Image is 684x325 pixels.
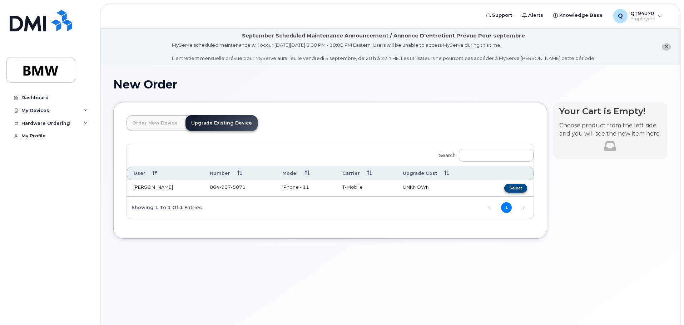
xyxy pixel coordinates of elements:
[113,78,667,91] h1: New Order
[219,184,231,190] span: 907
[396,167,481,180] th: Upgrade Cost: activate to sort column ascending
[559,122,661,138] p: Choose product from the left side and you will see the new item here.
[653,294,679,320] iframe: Messenger Launcher
[127,201,202,213] div: Showing 1 to 1 of 1 entries
[172,42,595,62] div: MyServe scheduled maintenance will occur [DATE][DATE] 8:00 PM - 10:00 PM Eastern. Users will be u...
[185,115,258,131] a: Upgrade Existing Device
[127,167,203,180] th: User: activate to sort column descending
[662,43,671,51] button: close notification
[276,180,336,197] td: iPhone - 11
[336,167,396,180] th: Carrier: activate to sort column ascending
[336,180,396,197] td: T-Mobile
[504,184,527,193] button: Select
[484,203,495,213] a: Previous
[231,184,246,190] span: 5071
[518,203,529,213] a: Next
[434,144,534,164] label: Search:
[203,167,276,180] th: Number: activate to sort column ascending
[403,184,430,190] span: UNKNOWN
[242,32,525,40] div: September Scheduled Maintenance Announcement / Annonce D'entretient Prévue Pour septembre
[559,106,661,116] h4: Your Cart is Empty!
[210,184,246,190] span: 864
[127,180,203,197] td: [PERSON_NAME]
[501,202,512,213] a: 1
[276,167,336,180] th: Model: activate to sort column ascending
[459,149,534,162] input: Search:
[127,115,183,131] a: Order New Device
